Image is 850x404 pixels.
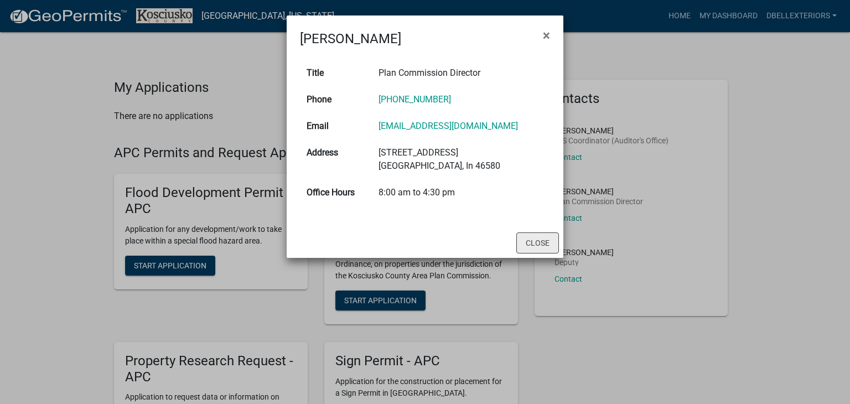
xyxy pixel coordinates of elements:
th: Phone [300,86,372,113]
span: × [543,28,550,43]
td: Plan Commission Director [372,60,550,86]
button: Close [534,20,559,51]
button: Close [516,232,559,253]
th: Address [300,139,372,179]
th: Title [300,60,372,86]
a: [PHONE_NUMBER] [379,94,451,105]
th: Office Hours [300,179,372,206]
th: Email [300,113,372,139]
h4: [PERSON_NAME] [300,29,401,49]
td: [STREET_ADDRESS] [GEOGRAPHIC_DATA], In 46580 [372,139,550,179]
a: [EMAIL_ADDRESS][DOMAIN_NAME] [379,121,518,131]
div: 8:00 am to 4:30 pm [379,186,543,199]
